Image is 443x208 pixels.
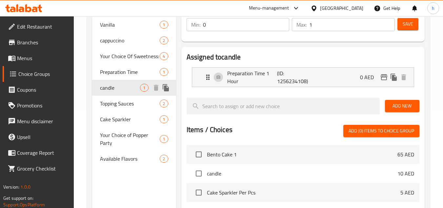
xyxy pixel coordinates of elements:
[296,21,307,29] p: Max:
[160,155,168,163] div: Choices
[18,70,69,78] span: Choice Groups
[140,84,148,92] div: Choices
[17,86,69,94] span: Coupons
[160,100,168,107] div: Choices
[343,125,419,137] button: Add (0) items to choice group
[389,72,399,82] button: duplicate
[160,101,168,107] span: 2
[100,36,160,44] span: cappuccino
[207,170,397,177] span: candle
[100,100,160,107] span: Topping Sauces
[192,186,206,199] span: Select choice
[160,22,168,28] span: 1
[207,150,397,158] span: Bento Cake 1
[3,98,74,113] a: Promotions
[399,72,409,82] button: delete
[3,66,74,82] a: Choice Groups
[397,18,418,30] button: Save
[227,69,277,85] p: Preparation Time 1 Hour
[17,38,69,46] span: Branches
[3,129,74,145] a: Upsell
[160,136,168,142] span: 1
[187,52,419,62] h2: Assigned to candle
[92,127,176,151] div: Your Choice of Popper Party1
[92,33,176,48] div: cappuccino2
[17,165,69,173] span: Grocery Checklist
[17,102,69,109] span: Promotions
[192,148,206,161] span: Select choice
[17,149,69,157] span: Coverage Report
[3,194,33,202] span: Get support on:
[3,19,74,35] a: Edit Restaurant
[3,113,74,129] a: Menu disclaimer
[3,161,74,176] a: Grocery Checklist
[17,54,69,62] span: Menus
[100,68,160,76] span: Preparation Time
[3,183,19,191] span: Version:
[187,65,419,90] li: Expand
[100,131,160,147] span: Your Choice of Popper Party
[397,170,414,177] p: 10 AED
[187,125,232,135] h2: Items / Choices
[100,84,140,92] span: candle
[140,85,148,91] span: 1
[403,20,413,28] span: Save
[385,100,419,112] button: Add New
[100,21,160,29] span: Vanilla
[100,52,160,60] span: Your Choice Of Sweetness:
[161,83,171,93] button: duplicate
[92,96,176,111] div: Topping Sauces2
[100,155,160,163] span: Available Flavors
[151,83,161,93] button: delete
[400,189,414,196] p: 5 AED
[3,145,74,161] a: Coverage Report
[17,133,69,141] span: Upsell
[187,98,380,114] input: search
[160,36,168,44] div: Choices
[249,4,289,12] div: Menu-management
[3,35,74,50] a: Branches
[3,82,74,98] a: Coupons
[100,115,160,123] span: Cake Sparkler
[360,73,379,81] p: 0 AED
[277,69,311,85] p: (ID: 1256234108)
[20,183,30,191] span: 1.0.0
[390,102,414,110] span: Add New
[160,135,168,143] div: Choices
[432,5,434,12] span: h
[160,53,168,59] span: 4
[3,50,74,66] a: Menus
[92,48,176,64] div: Your Choice Of Sweetness:4
[192,167,206,180] span: Select choice
[160,156,168,162] span: 2
[160,116,168,123] span: 1
[92,80,176,96] div: candle1deleteduplicate
[160,21,168,29] div: Choices
[192,68,414,87] div: Expand
[160,115,168,123] div: Choices
[191,21,200,29] p: Min:
[349,127,414,135] span: Add (0) items to choice group
[397,150,414,158] p: 65 AED
[379,72,389,82] button: edit
[320,5,363,12] div: [GEOGRAPHIC_DATA]
[17,117,69,125] span: Menu disclaimer
[17,23,69,31] span: Edit Restaurant
[92,151,176,167] div: Available Flavors2
[160,69,168,75] span: 1
[207,189,400,196] span: Cake Sparkler Per Pcs
[92,17,176,33] div: Vanilla1
[92,64,176,80] div: Preparation Time1
[160,37,168,44] span: 2
[92,111,176,127] div: Cake Sparkler1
